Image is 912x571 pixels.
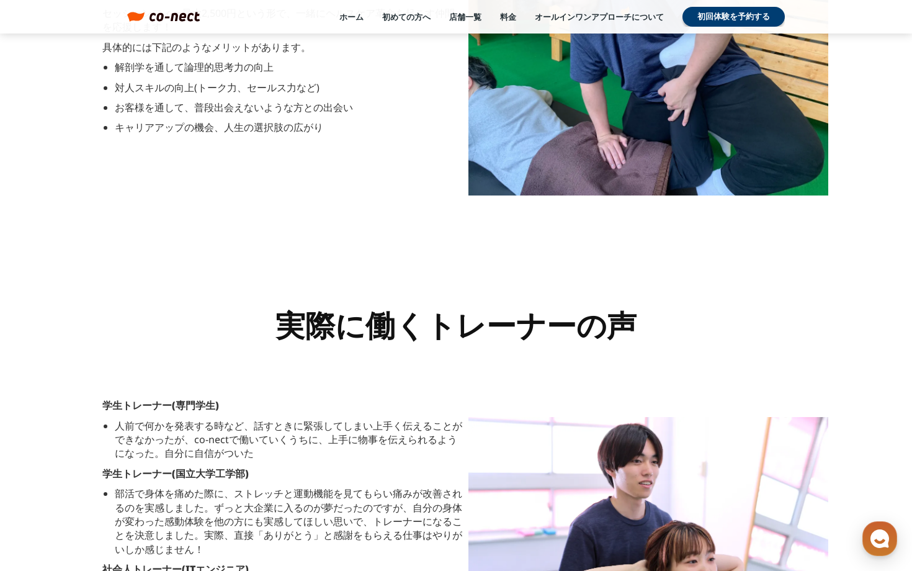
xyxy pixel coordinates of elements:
a: ホーム [4,393,82,425]
p: 人前で何かを発表する時など、話すときに緊張してしまい上手く伝えることができなかったが、co-nectで働いていくうちに、上手に物事を伝えられるようになった。自分に自信がついた [115,419,462,461]
strong: 学生トレーナー(専門学生) [102,398,219,412]
a: ホーム [339,11,364,22]
a: 設定 [160,393,238,425]
span: ホーム [32,412,54,422]
strong: 学生トレーナー(国立大学工学部) [102,467,249,480]
a: チャット [82,393,160,425]
p: お客様を通して、普段出会えないような方との出会い [115,101,462,114]
span: チャット [106,413,136,423]
span: 設定 [192,412,207,422]
p: キャリアアップの機会、人生の選択肢の広がり [115,120,462,134]
p: 具体的には下記のようなメリットがあります。 [102,40,462,54]
p: 部活で身体を痛めた際に、ストレッチと運動機能を見てもらい痛みが改善されるのを実感しました。ずっと大企業に入るのが夢だったのですが、自分の身体が変わった感動体験を他の方にも実感してほしい思いで、ト... [115,487,462,556]
p: 対人スキルの向上(トーク力、セールス力など) [115,81,462,94]
a: オールインワンアプローチについて [535,11,664,22]
a: 初回体験を予約する [682,7,785,27]
a: 店舗一覧 [449,11,481,22]
a: 初めての方へ [382,11,431,22]
p: 解剖学を通して論理的思考力の向上 [115,60,462,74]
h2: 実際に働くトレーナーの声 [275,307,637,343]
a: 料金 [500,11,516,22]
